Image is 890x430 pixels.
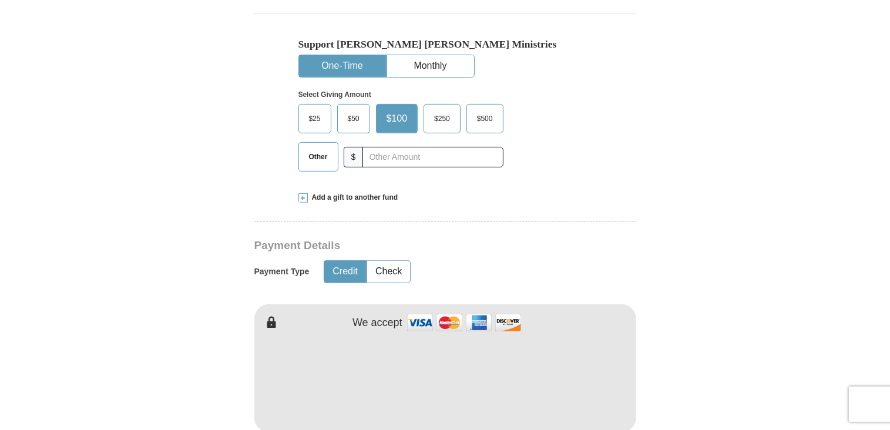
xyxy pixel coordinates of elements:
[324,261,366,283] button: Credit
[299,55,386,77] button: One-Time
[303,148,334,166] span: Other
[381,110,414,127] span: $100
[428,110,456,127] span: $250
[342,110,365,127] span: $50
[471,110,499,127] span: $500
[387,55,474,77] button: Monthly
[362,147,503,167] input: Other Amount
[405,310,523,335] img: credit cards accepted
[308,193,398,203] span: Add a gift to another fund
[254,239,554,253] h3: Payment Details
[254,267,310,277] h5: Payment Type
[344,147,364,167] span: $
[367,261,410,283] button: Check
[298,38,592,51] h5: Support [PERSON_NAME] [PERSON_NAME] Ministries
[352,317,402,330] h4: We accept
[298,90,371,99] strong: Select Giving Amount
[303,110,327,127] span: $25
